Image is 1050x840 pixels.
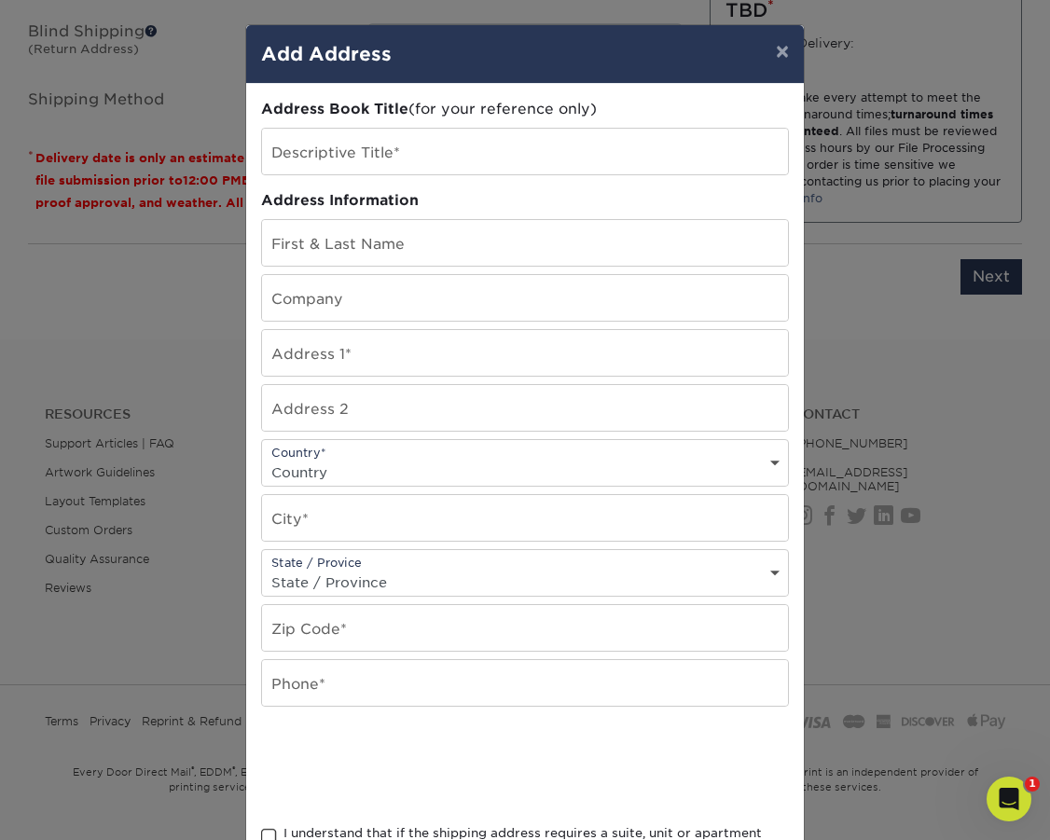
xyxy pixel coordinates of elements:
iframe: reCAPTCHA [261,729,545,802]
iframe: Intercom live chat [987,777,1031,821]
button: × [761,25,804,77]
div: (for your reference only) [261,99,789,120]
div: Address Information [261,190,789,212]
h4: Add Address [261,40,789,68]
span: 1 [1025,777,1040,792]
span: Address Book Title [261,100,408,117]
